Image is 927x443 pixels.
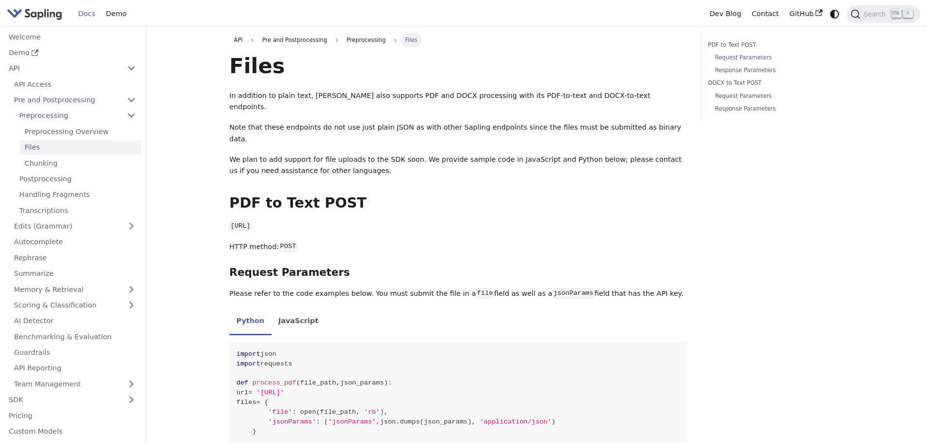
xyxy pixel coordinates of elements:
a: Welcome [3,30,141,44]
a: Rephrase [9,250,141,265]
span: ( [324,418,328,425]
span: 'file' [268,408,292,416]
a: Custom Models [3,424,141,439]
span: json_params [424,418,468,425]
li: Python [229,308,271,335]
a: SDK [3,393,122,407]
span: Search [860,10,891,18]
a: Files [19,140,141,154]
li: JavaScript [272,308,326,335]
img: Sapling.ai [7,7,62,21]
span: 'application/json' [480,418,552,425]
span: ( [316,408,320,416]
span: json [380,418,396,425]
span: : [292,408,296,416]
span: 'rb' [364,408,380,416]
span: 'jsonParams' [268,418,316,425]
span: ) [468,418,472,425]
a: API Reporting [9,361,141,375]
a: Response Parameters [715,104,836,114]
p: Note that these endpoints do not use just plain JSON as with other Sapling endpoints since the fi... [229,122,687,145]
a: Request Parameters [715,53,836,62]
a: Response Parameters [715,66,836,75]
p: We plan to add support for file uploads to the SDK soon. We provide sample code in JavaScript and... [229,154,687,177]
span: files [236,399,256,406]
a: Pre and Postprocessing [9,93,141,107]
a: Edits (Grammar) [9,219,141,233]
a: Demo [101,6,132,21]
a: API [229,33,247,47]
h2: PDF to Text POST [229,194,687,212]
h3: Request Parameters [229,266,687,279]
button: Expand sidebar category 'SDK' [122,393,141,407]
span: , [384,408,388,416]
kbd: K [903,9,913,18]
span: ( [420,418,424,425]
span: { [264,399,268,406]
code: jsonParams [552,289,595,298]
a: API Access [9,77,141,91]
span: open [300,408,316,416]
span: ( [296,379,300,386]
p: In addition to plain text, [PERSON_NAME] also supports PDF and DOCX processing with its PDF-to-te... [229,90,687,114]
h1: Files [229,53,687,79]
span: , [336,379,340,386]
span: ) [380,408,384,416]
span: file_path [320,408,356,416]
span: file_path [300,379,336,386]
code: file [476,289,494,298]
span: process_pdf [252,379,296,386]
a: Preprocessing [14,109,141,123]
span: import [236,360,260,367]
a: Demo [3,46,141,60]
span: url [236,389,249,396]
p: HTTP method: [229,241,687,253]
a: Scoring & Classification [9,298,141,312]
span: Pre and Postprocessing [257,33,331,47]
a: AI Detector [9,314,141,328]
a: Sapling.ai [7,7,66,21]
a: Team Management [9,377,141,391]
code: [URL] [229,221,252,231]
span: : [388,379,392,386]
span: . [396,418,400,425]
span: ) [384,379,388,386]
a: Autocomplete [9,235,141,249]
span: def [236,379,249,386]
span: json_params [340,379,384,386]
span: dumps [400,418,420,425]
button: Switch between dark and light mode (currently system mode) [828,7,842,21]
a: Guardrails [9,346,141,360]
a: Dev Blog [704,6,746,21]
span: import [236,350,260,358]
a: Memory & Retrieval [9,282,141,296]
a: API [3,61,122,76]
p: Please refer to the code examples below. You must submit the file in a field as well as a field t... [229,288,687,300]
a: Transcriptions [14,203,141,217]
span: '[URL]' [256,389,284,396]
a: Chunking [19,156,141,170]
a: Handling Fragments [14,188,141,202]
button: Collapse sidebar category 'API' [122,61,141,76]
span: 'jsonParams' [328,418,376,425]
a: Pricing [3,408,141,423]
a: DOCX to Text POST [708,78,840,88]
a: PDF to Text POST [708,40,840,50]
span: , [376,418,380,425]
span: = [248,389,252,396]
span: json [260,350,276,358]
span: , [356,408,360,416]
a: Preprocessing Overview [19,124,141,138]
span: } [252,428,256,435]
span: Preprocessing [342,33,390,47]
button: Search (Ctrl+K) [847,5,920,23]
span: ) [551,418,555,425]
span: API [234,37,243,43]
a: Docs [73,6,101,21]
span: = [256,399,260,406]
a: Postprocessing [14,172,141,186]
a: GitHub [784,6,827,21]
span: requests [260,360,292,367]
a: Contact [746,6,784,21]
a: Request Parameters [715,92,836,101]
